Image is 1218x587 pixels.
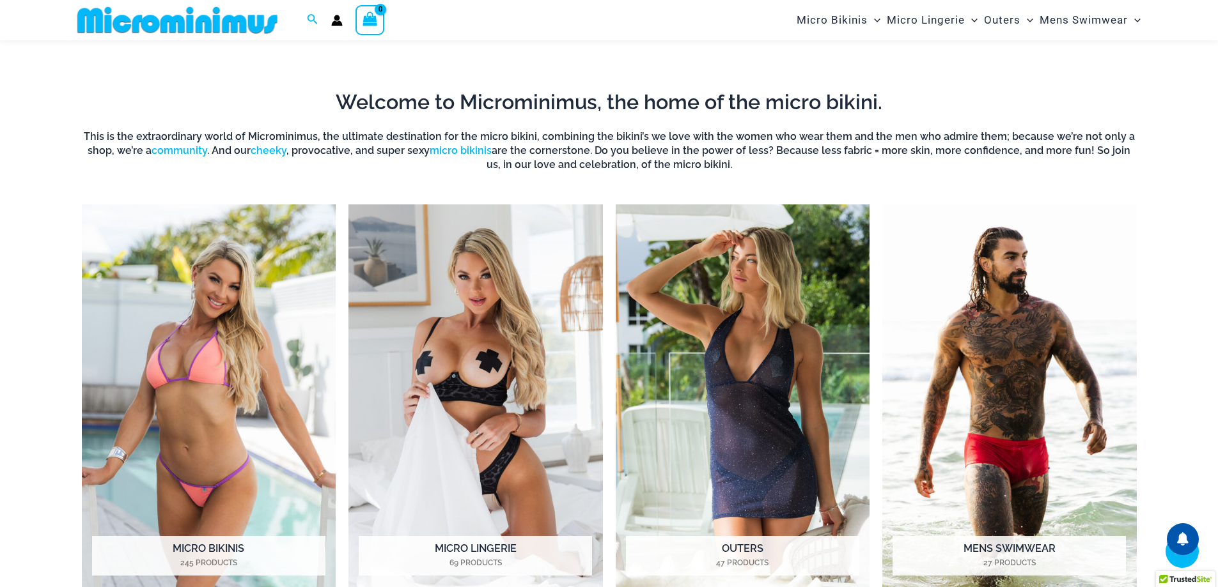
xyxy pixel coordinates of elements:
[1036,4,1144,36] a: Mens SwimwearMenu ToggleMenu Toggle
[793,4,884,36] a: Micro BikinisMenu ToggleMenu Toggle
[797,4,868,36] span: Micro Bikinis
[884,4,981,36] a: Micro LingerieMenu ToggleMenu Toggle
[893,557,1126,568] mark: 27 Products
[626,557,859,568] mark: 47 Products
[792,2,1146,38] nav: Site Navigation
[981,4,1036,36] a: OutersMenu ToggleMenu Toggle
[92,536,325,576] h2: Micro Bikinis
[893,536,1126,576] h2: Mens Swimwear
[1128,4,1141,36] span: Menu Toggle
[887,4,965,36] span: Micro Lingerie
[359,557,592,568] mark: 69 Products
[430,144,492,156] a: micro bikinis
[359,536,592,576] h2: Micro Lingerie
[1020,4,1033,36] span: Menu Toggle
[92,557,325,568] mark: 245 Products
[72,6,283,34] img: MM SHOP LOGO FLAT
[251,144,286,156] a: cheeky
[1040,4,1128,36] span: Mens Swimwear
[82,89,1137,116] h2: Welcome to Microminimus, the home of the micro bikini.
[868,4,880,36] span: Menu Toggle
[355,5,385,34] a: View Shopping Cart, empty
[82,130,1137,172] h6: This is the extraordinary world of Microminimus, the ultimate destination for the micro bikini, c...
[331,15,343,26] a: Account icon link
[307,12,318,28] a: Search icon link
[152,144,207,156] a: community
[984,4,1020,36] span: Outers
[965,4,978,36] span: Menu Toggle
[626,536,859,576] h2: Outers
